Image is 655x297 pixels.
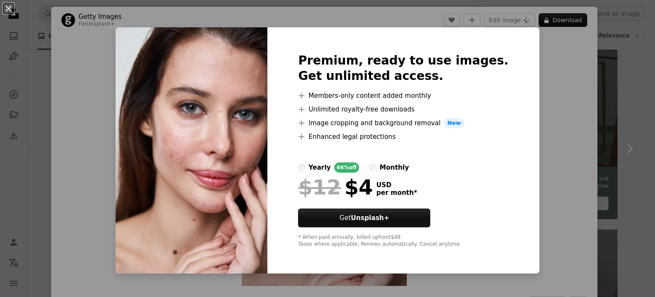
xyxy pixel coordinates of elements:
[298,132,508,142] li: Enhanced legal protections
[298,234,508,248] div: * When paid annually, billed upfront $48 Taxes where applicable. Renews automatically. Cancel any...
[116,27,267,273] img: premium_photo-1683140815244-7441fd002195
[369,164,376,171] input: monthly
[334,162,359,173] div: 66% off
[376,189,417,197] span: per month *
[308,162,330,173] div: yearly
[298,176,341,198] span: $12
[298,91,508,101] li: Members-only content added monthly
[380,162,409,173] div: monthly
[298,209,430,227] button: GetUnsplash+
[298,53,508,84] h2: Premium, ready to use images. Get unlimited access.
[298,104,508,115] li: Unlimited royalty-free downloads
[298,176,373,198] div: $4
[444,118,464,128] span: New
[298,164,305,171] input: yearly66%off
[298,118,508,128] li: Image cropping and background removal
[351,214,389,222] strong: Unsplash+
[376,181,417,189] span: USD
